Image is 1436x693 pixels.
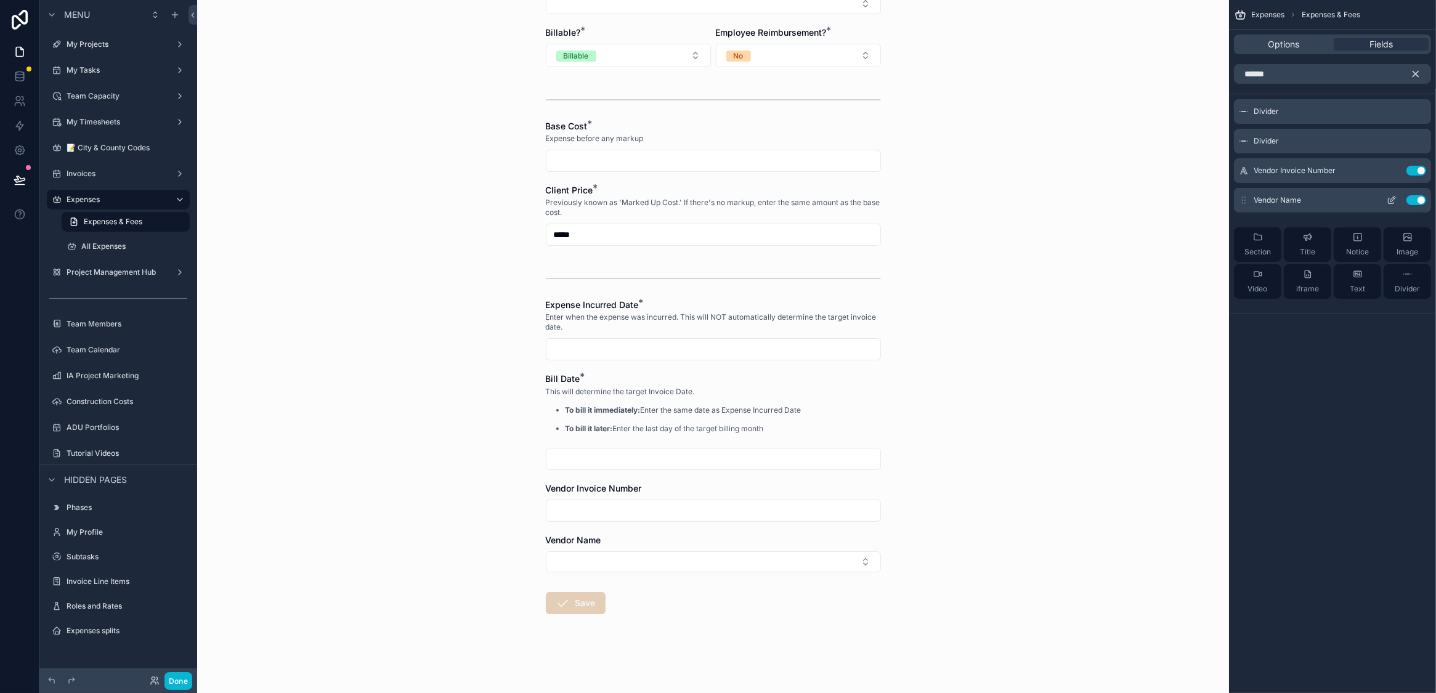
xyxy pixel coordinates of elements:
[67,117,170,127] label: My Timesheets
[1350,284,1365,294] span: Text
[546,134,644,144] span: Expense before any markup
[1234,227,1281,262] button: Section
[1234,264,1281,299] button: Video
[67,552,187,562] label: Subtasks
[67,169,170,179] label: Invoices
[47,498,190,517] a: Phases
[47,366,190,386] a: IA Project Marketing
[47,340,190,360] a: Team Calendar
[1397,247,1418,257] span: Image
[62,237,190,256] a: All Expenses
[1248,284,1268,294] span: Video
[67,319,187,329] label: Team Members
[64,9,90,21] span: Menu
[1296,284,1319,294] span: iframe
[47,190,190,209] a: Expenses
[1254,136,1279,146] span: Divider
[546,198,881,217] span: Previously known as 'Marked Up Cost.' If there's no markup, enter the same amount as the base cost.
[1369,38,1393,51] span: Fields
[1284,264,1331,299] button: iframe
[47,138,190,158] a: 📝 City & County Codes
[81,241,187,251] label: All Expenses
[546,483,642,493] span: Vendor Invoice Number
[1334,227,1381,262] button: Notice
[62,212,190,232] a: Expenses & Fees
[47,572,190,591] a: Invoice Line Items
[546,535,601,545] span: Vendor Name
[47,34,190,54] a: My Projects
[67,626,187,636] label: Expenses splits
[546,312,881,332] span: Enter when the expense was incurred. This will NOT automatically determine the target invoice date.
[47,596,190,616] a: Roles and Rates
[67,91,170,101] label: Team Capacity
[47,262,190,282] a: Project Management Hub
[1268,38,1300,51] span: Options
[67,371,187,381] label: IA Project Marketing
[67,65,170,75] label: My Tasks
[1384,264,1431,299] button: Divider
[67,527,187,537] label: My Profile
[1346,247,1369,257] span: Notice
[67,503,187,513] label: Phases
[546,299,639,310] span: Expense Incurred Date
[734,51,744,62] div: No
[164,672,192,690] button: Done
[1254,166,1336,176] span: Vendor Invoice Number
[1334,264,1381,299] button: Text
[64,474,127,486] span: Hidden pages
[47,314,190,334] a: Team Members
[546,27,581,38] span: Billable?
[47,392,190,411] a: Construction Costs
[566,405,641,415] strong: To bill it immediately:
[67,195,165,205] label: Expenses
[566,405,801,416] p: Enter the same date as Expense Incurred Date
[546,121,588,131] span: Base Cost
[67,267,170,277] label: Project Management Hub
[47,547,190,567] a: Subtasks
[716,27,827,38] span: Employee Reimbursement?
[67,601,187,611] label: Roles and Rates
[1284,227,1331,262] button: Title
[67,423,187,432] label: ADU Portfolios
[67,345,187,355] label: Team Calendar
[47,418,190,437] a: ADU Portfolios
[67,397,187,407] label: Construction Costs
[1254,107,1279,116] span: Divider
[47,86,190,106] a: Team Capacity
[566,424,613,433] strong: To bill it later:
[546,386,801,397] p: This will determine the target Invoice Date.
[546,373,580,384] span: Bill Date
[564,51,589,62] div: Billable
[47,444,190,463] a: Tutorial Videos
[67,577,187,586] label: Invoice Line Items
[67,448,187,458] label: Tutorial Videos
[1395,284,1420,294] span: Divider
[546,185,593,195] span: Client Price
[67,39,170,49] label: My Projects
[47,112,190,132] a: My Timesheets
[1302,10,1360,20] span: Expenses & Fees
[1244,247,1271,257] span: Section
[1251,10,1284,20] span: Expenses
[47,60,190,80] a: My Tasks
[1254,195,1301,205] span: Vendor Name
[67,143,187,153] label: 📝 City & County Codes
[546,551,881,572] button: Select Button
[1384,227,1431,262] button: Image
[1300,247,1315,257] span: Title
[566,423,801,434] p: Enter the last day of the target billing month
[716,44,881,67] button: Select Button
[84,217,142,227] span: Expenses & Fees
[47,522,190,542] a: My Profile
[546,44,711,67] button: Select Button
[47,621,190,641] a: Expenses splits
[47,164,190,184] a: Invoices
